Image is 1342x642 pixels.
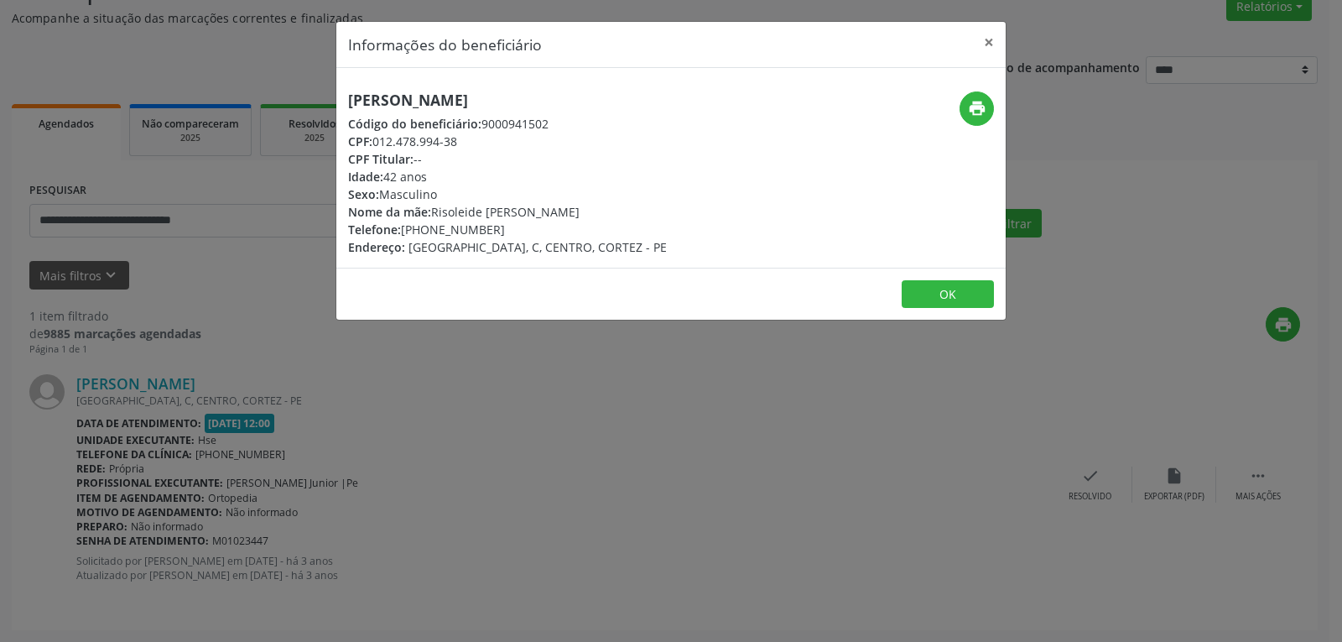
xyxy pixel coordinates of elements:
[348,150,667,168] div: --
[968,99,986,117] i: print
[348,91,667,109] h5: [PERSON_NAME]
[348,185,667,203] div: Masculino
[348,133,372,149] span: CPF:
[348,133,667,150] div: 012.478.994-38
[348,34,542,55] h5: Informações do beneficiário
[348,168,667,185] div: 42 anos
[348,116,481,132] span: Código do beneficiário:
[348,203,667,221] div: Risoleide [PERSON_NAME]
[348,151,414,167] span: CPF Titular:
[408,239,667,255] span: [GEOGRAPHIC_DATA], C, CENTRO, CORTEZ - PE
[960,91,994,126] button: print
[348,239,405,255] span: Endereço:
[348,221,667,238] div: [PHONE_NUMBER]
[348,204,431,220] span: Nome da mãe:
[348,169,383,185] span: Idade:
[348,186,379,202] span: Sexo:
[348,115,667,133] div: 9000941502
[902,280,994,309] button: OK
[348,222,401,237] span: Telefone:
[972,22,1006,63] button: Close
